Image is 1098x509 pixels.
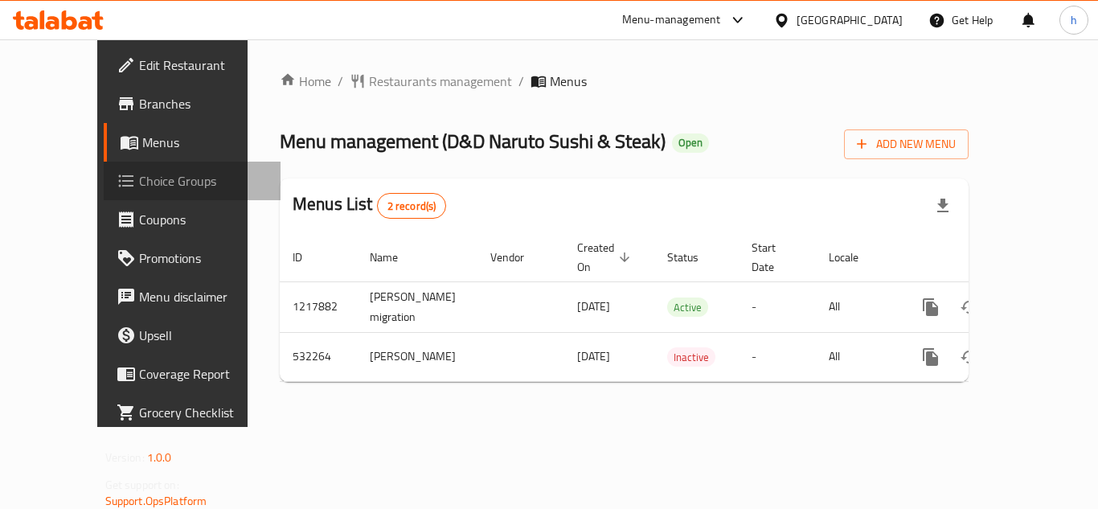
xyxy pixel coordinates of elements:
[147,447,172,468] span: 1.0.0
[139,210,268,229] span: Coupons
[104,355,281,393] a: Coverage Report
[104,239,281,277] a: Promotions
[816,332,899,381] td: All
[518,72,524,91] li: /
[104,200,281,239] a: Coupons
[950,288,989,326] button: Change Status
[139,364,268,384] span: Coverage Report
[577,346,610,367] span: [DATE]
[912,338,950,376] button: more
[490,248,545,267] span: Vendor
[139,248,268,268] span: Promotions
[104,162,281,200] a: Choice Groups
[1071,11,1077,29] span: h
[280,233,1079,382] table: enhanced table
[142,133,268,152] span: Menus
[280,332,357,381] td: 532264
[280,72,969,91] nav: breadcrumb
[338,72,343,91] li: /
[667,298,708,317] div: Active
[739,332,816,381] td: -
[104,84,281,123] a: Branches
[857,134,956,154] span: Add New Menu
[899,233,1079,282] th: Actions
[816,281,899,332] td: All
[577,296,610,317] span: [DATE]
[350,72,512,91] a: Restaurants management
[622,10,721,30] div: Menu-management
[357,332,477,381] td: [PERSON_NAME]
[369,72,512,91] span: Restaurants management
[377,193,447,219] div: Total records count
[378,199,446,214] span: 2 record(s)
[104,277,281,316] a: Menu disclaimer
[912,288,950,326] button: more
[667,347,715,367] div: Inactive
[797,11,903,29] div: [GEOGRAPHIC_DATA]
[550,72,587,91] span: Menus
[104,123,281,162] a: Menus
[739,281,816,332] td: -
[577,238,635,277] span: Created On
[672,133,709,153] div: Open
[293,248,323,267] span: ID
[950,338,989,376] button: Change Status
[293,192,446,219] h2: Menus List
[139,171,268,191] span: Choice Groups
[139,55,268,75] span: Edit Restaurant
[280,123,666,159] span: Menu management ( D&D Naruto Sushi & Steak )
[672,136,709,150] span: Open
[357,281,477,332] td: [PERSON_NAME] migration
[104,393,281,432] a: Grocery Checklist
[280,72,331,91] a: Home
[280,281,357,332] td: 1217882
[752,238,797,277] span: Start Date
[139,94,268,113] span: Branches
[844,129,969,159] button: Add New Menu
[667,348,715,367] span: Inactive
[667,248,719,267] span: Status
[104,316,281,355] a: Upsell
[139,287,268,306] span: Menu disclaimer
[829,248,879,267] span: Locale
[104,46,281,84] a: Edit Restaurant
[667,298,708,317] span: Active
[924,187,962,225] div: Export file
[105,447,145,468] span: Version:
[370,248,419,267] span: Name
[139,326,268,345] span: Upsell
[139,403,268,422] span: Grocery Checklist
[105,474,179,495] span: Get support on:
